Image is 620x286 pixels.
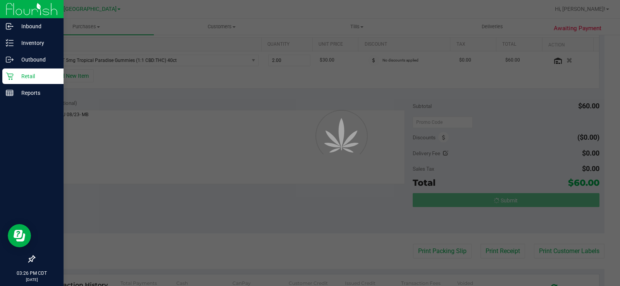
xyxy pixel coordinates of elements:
[6,56,14,63] inline-svg: Outbound
[6,39,14,47] inline-svg: Inventory
[14,88,60,98] p: Reports
[14,55,60,64] p: Outbound
[6,22,14,30] inline-svg: Inbound
[6,72,14,80] inline-svg: Retail
[3,270,60,277] p: 03:26 PM CDT
[14,22,60,31] p: Inbound
[6,89,14,97] inline-svg: Reports
[3,277,60,283] p: [DATE]
[14,38,60,48] p: Inventory
[8,224,31,247] iframe: Resource center
[14,72,60,81] p: Retail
